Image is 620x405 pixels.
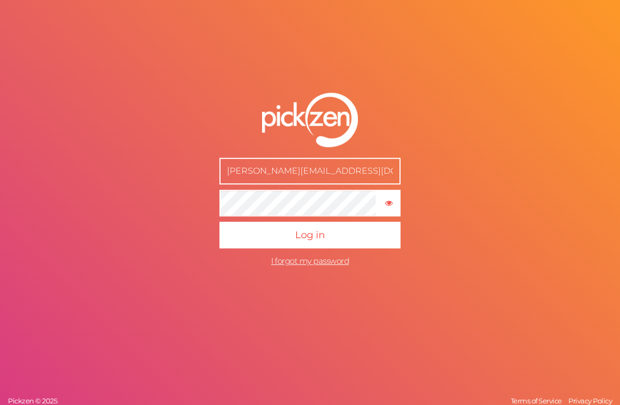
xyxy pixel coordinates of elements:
span: Terms of Service [511,396,562,405]
span: Log in [295,229,325,241]
a: Privacy Policy [566,396,615,405]
a: I forgot my password [271,256,349,266]
img: pz-logo-white.png [262,93,358,147]
a: Pickzen © 2025 [5,396,60,405]
span: Privacy Policy [568,396,612,405]
a: Terms of Service [508,396,565,405]
button: Log in [219,222,401,248]
input: E-mail [219,158,401,184]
